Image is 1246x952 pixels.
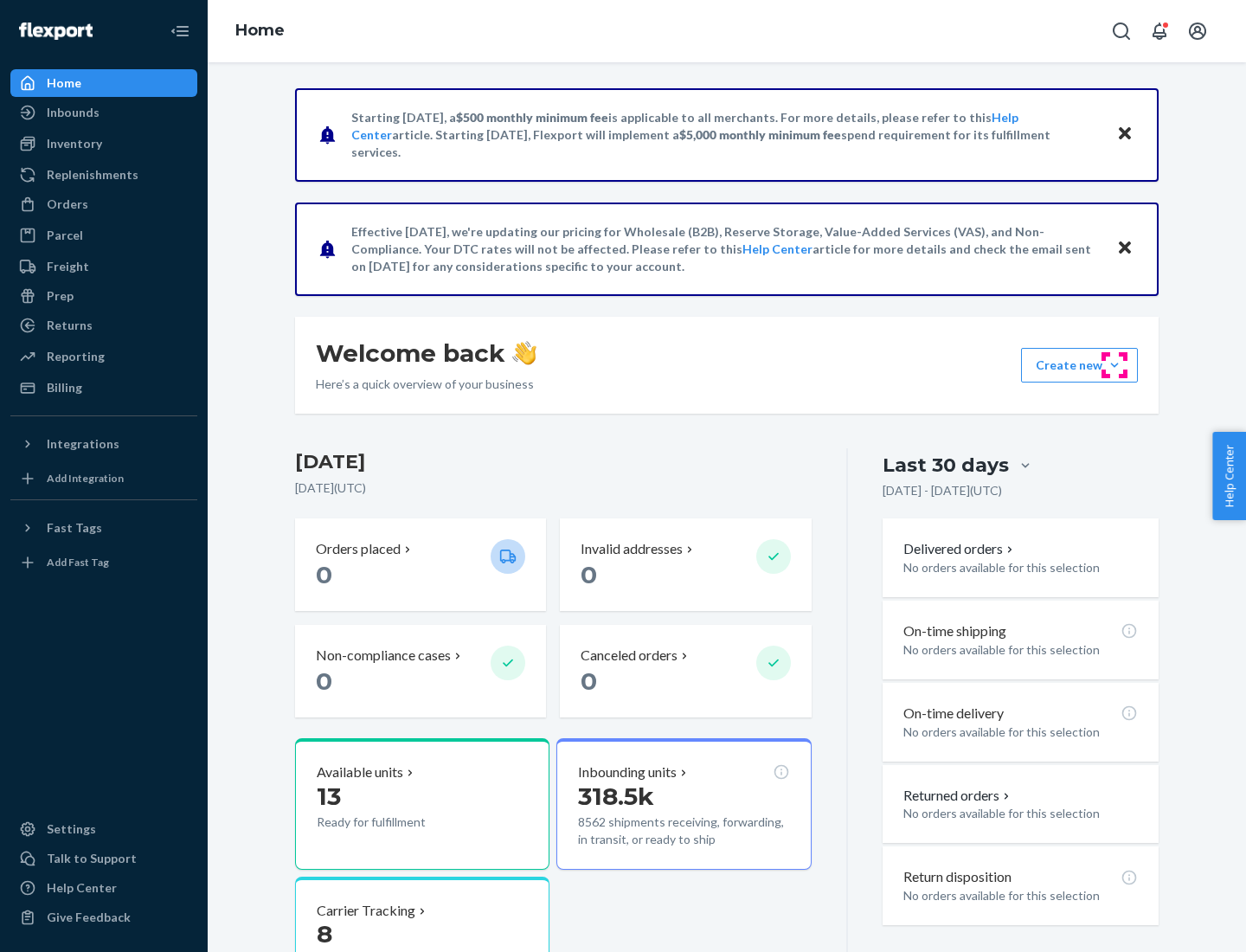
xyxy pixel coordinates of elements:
[10,69,197,97] a: Home
[1142,14,1177,48] button: Open notifications
[47,287,74,305] div: Prep
[295,448,812,476] h3: [DATE]
[883,482,1002,499] p: [DATE] - [DATE] ( UTC )
[556,738,811,870] button: Inbounding units318.5k8562 shipments receiving, forwarding, in transit, or ready to ship
[560,518,811,611] button: Invalid addresses 0
[10,312,197,339] a: Returns
[1114,236,1136,261] button: Close
[581,560,597,589] span: 0
[317,782,341,811] span: 13
[316,560,332,589] span: 0
[10,130,197,158] a: Inventory
[10,343,197,370] a: Reporting
[10,430,197,458] button: Integrations
[1021,348,1138,383] button: Create new
[1104,14,1139,48] button: Open Search Box
[10,904,197,931] button: Give Feedback
[316,646,451,666] p: Non-compliance cases
[295,479,812,497] p: [DATE] ( UTC )
[351,223,1100,275] p: Effective [DATE], we're updating our pricing for Wholesale (B2B), Reserve Storage, Value-Added Se...
[47,379,82,396] div: Billing
[10,161,197,189] a: Replenishments
[47,850,137,867] div: Talk to Support
[883,452,1009,479] div: Last 30 days
[903,867,1012,887] p: Return disposition
[351,109,1100,161] p: Starting [DATE], a is applicable to all merchants. For more details, please refer to this article...
[903,887,1138,904] p: No orders available for this selection
[47,348,105,365] div: Reporting
[47,227,83,244] div: Parcel
[47,435,119,453] div: Integrations
[222,6,299,56] ol: breadcrumbs
[1114,122,1136,147] button: Close
[10,874,197,902] a: Help Center
[903,704,1004,724] p: On-time delivery
[295,518,546,611] button: Orders placed 0
[1180,14,1215,48] button: Open account menu
[317,814,477,831] p: Ready for fulfillment
[47,104,100,121] div: Inbounds
[10,99,197,126] a: Inbounds
[10,815,197,843] a: Settings
[903,539,1017,559] button: Delivered orders
[742,241,812,256] a: Help Center
[560,625,811,717] button: Canceled orders 0
[10,190,197,218] a: Orders
[47,135,102,152] div: Inventory
[316,338,536,369] h1: Welcome back
[47,471,124,486] div: Add Integration
[47,317,93,334] div: Returns
[1212,432,1246,520] button: Help Center
[47,555,109,569] div: Add Fast Tag
[903,805,1138,822] p: No orders available for this selection
[903,559,1138,576] p: No orders available for this selection
[578,782,654,811] span: 318.5k
[903,724,1138,741] p: No orders available for this selection
[47,820,96,838] div: Settings
[19,23,93,40] img: Flexport logo
[10,282,197,310] a: Prep
[47,74,81,92] div: Home
[10,222,197,249] a: Parcel
[47,196,88,213] div: Orders
[47,519,102,537] div: Fast Tags
[163,14,197,48] button: Close Navigation
[316,666,332,696] span: 0
[235,21,285,40] a: Home
[512,341,536,365] img: hand-wave emoji
[903,641,1138,659] p: No orders available for this selection
[10,374,197,402] a: Billing
[295,738,549,870] button: Available units13Ready for fulfillment
[903,786,1013,806] button: Returned orders
[317,762,403,782] p: Available units
[581,666,597,696] span: 0
[317,901,415,921] p: Carrier Tracking
[903,621,1006,641] p: On-time shipping
[47,879,117,897] div: Help Center
[578,814,789,848] p: 8562 shipments receiving, forwarding, in transit, or ready to ship
[295,625,546,717] button: Non-compliance cases 0
[317,919,332,949] span: 8
[316,539,401,559] p: Orders placed
[10,465,197,492] a: Add Integration
[581,646,678,666] p: Canceled orders
[581,539,683,559] p: Invalid addresses
[10,549,197,576] a: Add Fast Tag
[456,110,608,125] span: $500 monthly minimum fee
[679,127,841,142] span: $5,000 monthly minimum fee
[47,909,131,926] div: Give Feedback
[10,253,197,280] a: Freight
[47,166,138,183] div: Replenishments
[47,258,89,275] div: Freight
[316,376,536,393] p: Here’s a quick overview of your business
[578,762,677,782] p: Inbounding units
[10,514,197,542] button: Fast Tags
[10,845,197,872] a: Talk to Support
